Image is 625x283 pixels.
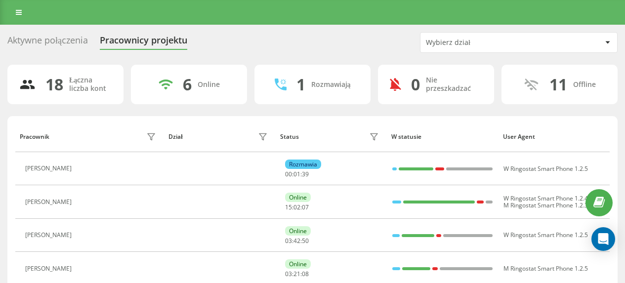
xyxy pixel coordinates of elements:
[285,204,309,211] div: : :
[25,165,74,172] div: [PERSON_NAME]
[503,194,588,202] span: W Ringostat Smart Phone 1.2.4
[285,238,309,244] div: : :
[7,35,88,50] div: Aktywne połączenia
[302,270,309,278] span: 08
[285,237,292,245] span: 03
[296,75,305,94] div: 1
[426,76,482,93] div: Nie przeszkadzać
[311,81,351,89] div: Rozmawiają
[426,39,544,47] div: Wybierz dział
[302,203,309,211] span: 07
[285,170,292,178] span: 00
[198,81,220,89] div: Online
[293,270,300,278] span: 21
[302,237,309,245] span: 50
[573,81,596,89] div: Offline
[503,133,605,140] div: User Agent
[183,75,192,94] div: 6
[503,201,588,209] span: M Ringostat Smart Phone 1.2.3
[280,133,299,140] div: Status
[591,227,615,251] div: Open Intercom Messenger
[285,270,292,278] span: 03
[285,171,309,178] div: : :
[285,160,321,169] div: Rozmawia
[25,265,74,272] div: [PERSON_NAME]
[285,226,311,236] div: Online
[285,271,309,278] div: : :
[503,231,588,239] span: W Ringostat Smart Phone 1.2.5
[391,133,494,140] div: W statusie
[503,264,588,273] span: M Ringostat Smart Phone 1.2.5
[503,164,588,173] span: W Ringostat Smart Phone 1.2.5
[100,35,187,50] div: Pracownicy projektu
[293,170,300,178] span: 01
[411,75,420,94] div: 0
[168,133,182,140] div: Dział
[302,170,309,178] span: 39
[285,193,311,202] div: Online
[549,75,567,94] div: 11
[293,237,300,245] span: 42
[45,75,63,94] div: 18
[20,133,49,140] div: Pracownik
[69,76,112,93] div: Łączna liczba kont
[285,259,311,269] div: Online
[25,199,74,205] div: [PERSON_NAME]
[293,203,300,211] span: 02
[285,203,292,211] span: 15
[25,232,74,239] div: [PERSON_NAME]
